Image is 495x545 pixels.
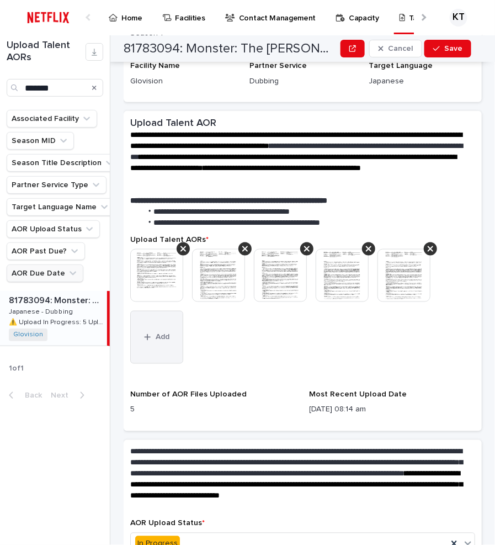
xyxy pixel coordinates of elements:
[130,76,236,87] p: Glovision
[7,132,74,150] button: Season MID
[7,110,97,128] button: Associated Facility
[130,520,205,527] span: AOR Upload Status
[369,62,433,70] span: Target Language
[18,391,42,399] span: Back
[51,391,75,399] span: Next
[450,9,467,27] div: KT
[130,404,296,416] p: 5
[130,236,209,244] span: Upload Talent AORs
[369,40,422,57] button: Cancel
[310,391,407,399] span: Most Recent Upload Date
[22,7,74,29] img: ifQbXi3ZQGMSEF7WDB7W
[388,45,413,52] span: Cancel
[424,40,471,57] button: Save
[369,76,475,87] p: Japanese
[130,311,183,364] button: Add
[7,242,85,260] button: AOR Past Due?
[249,62,307,70] span: Partner Service
[7,154,120,172] button: Season Title Description
[7,40,86,64] h1: Upload Talent AORs
[7,176,107,194] button: Partner Service Type
[444,45,462,52] span: Save
[310,404,476,416] p: [DATE] 08:14 am
[7,220,100,238] button: AOR Upload Status
[156,334,169,341] span: Add
[130,391,247,399] span: Number of AOR Files Uploaded
[13,331,43,338] a: Glovision
[9,306,75,316] p: Japanese - Dubbing
[130,62,180,70] span: Facility Name
[124,41,336,57] h2: 81783094: Monster: The Ed Gein Story: Season 1
[130,118,216,130] h2: Upload Talent AOR
[46,390,93,400] button: Next
[7,264,83,282] button: AOR Due Date
[9,293,105,306] p: 81783094: Monster: The Ed Gein Story: Season 1
[9,316,105,326] p: ⚠️ Upload In Progress: 5 Uploaded
[249,76,355,87] p: Dubbing
[7,198,115,216] button: Target Language Name
[7,79,103,97] input: Search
